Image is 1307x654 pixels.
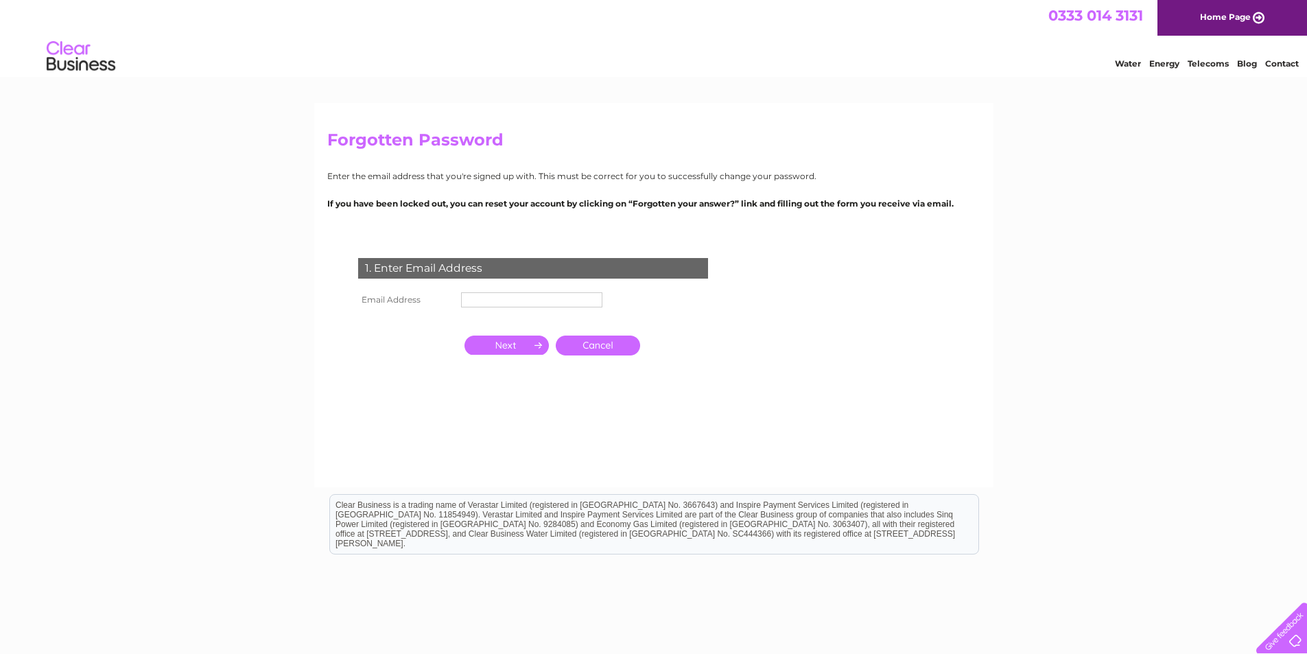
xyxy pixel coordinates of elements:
th: Email Address [355,289,458,311]
a: Blog [1237,58,1257,69]
a: Contact [1265,58,1299,69]
p: Enter the email address that you're signed up with. This must be correct for you to successfully ... [327,170,980,183]
div: Clear Business is a trading name of Verastar Limited (registered in [GEOGRAPHIC_DATA] No. 3667643... [330,8,978,67]
a: Energy [1149,58,1179,69]
img: logo.png [46,36,116,78]
p: If you have been locked out, you can reset your account by clicking on “Forgotten your answer?” l... [327,197,980,210]
a: Water [1115,58,1141,69]
h2: Forgotten Password [327,130,980,156]
a: Cancel [556,336,640,355]
div: 1. Enter Email Address [358,258,708,279]
a: 0333 014 3131 [1048,7,1143,24]
a: Telecoms [1188,58,1229,69]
